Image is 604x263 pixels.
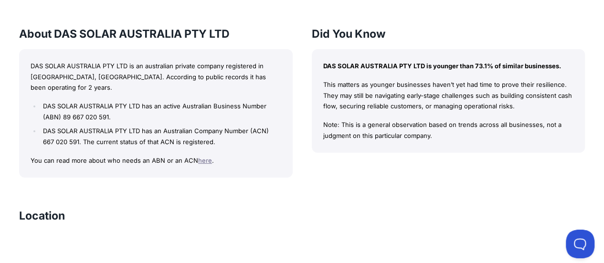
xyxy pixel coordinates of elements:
[198,157,212,164] a: here
[566,230,594,258] iframe: Toggle Customer Support
[312,26,585,42] h3: Did You Know
[41,101,281,123] li: DAS SOLAR AUSTRALIA PTY LTD has an active Australian Business Number (ABN) 89 667 020 591.
[323,61,574,72] p: DAS SOLAR AUSTRALIA PTY LTD is younger than 73.1% of similar businesses.
[19,26,293,42] h3: About DAS SOLAR AUSTRALIA PTY LTD
[19,208,65,223] h3: Location
[323,79,574,112] p: This matters as younger businesses haven’t yet had time to prove their resilience. They may still...
[31,61,281,93] p: DAS SOLAR AUSTRALIA PTY LTD is an australian private company registered in [GEOGRAPHIC_DATA], [GE...
[31,155,281,166] p: You can read more about who needs an ABN or an ACN .
[323,119,574,141] p: Note: This is a general observation based on trends across all businesses, not a judgment on this...
[41,126,281,147] li: DAS SOLAR AUSTRALIA PTY LTD has an Australian Company Number (ACN) 667 020 591. The current statu...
